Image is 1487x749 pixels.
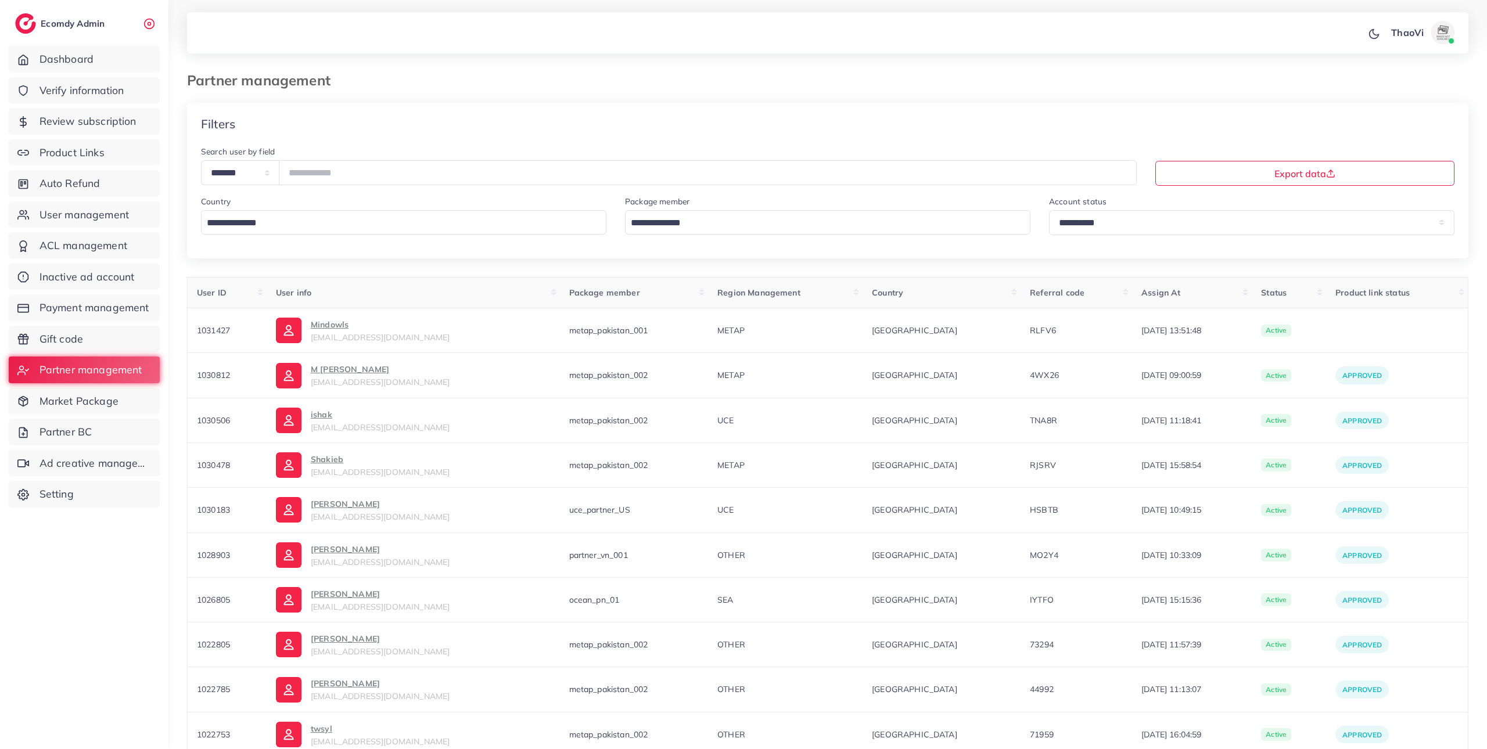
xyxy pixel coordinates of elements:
span: active [1261,414,1291,427]
span: UCE [717,415,734,426]
span: [DATE] 11:18:41 [1141,415,1242,426]
a: [PERSON_NAME][EMAIL_ADDRESS][DOMAIN_NAME] [276,497,551,523]
span: Ad creative management [39,456,151,471]
p: ThaoVi [1391,26,1424,39]
img: ic-user-info.36bf1079.svg [276,497,301,523]
a: logoEcomdy Admin [15,13,107,34]
p: [PERSON_NAME] [311,497,450,511]
span: [DATE] 15:58:54 [1141,459,1242,471]
span: [GEOGRAPHIC_DATA] [872,729,1011,740]
a: [PERSON_NAME][EMAIL_ADDRESS][DOMAIN_NAME] [276,587,551,613]
span: METAP [717,460,745,470]
img: ic-user-info.36bf1079.svg [276,542,301,568]
span: HSBTB [1030,505,1058,515]
span: Approved [1342,596,1382,604]
span: Partner management [39,362,142,377]
span: metap_pakistan_002 [569,684,648,694]
span: Setting [39,487,74,502]
span: ACL management [39,238,127,253]
span: active [1261,683,1291,696]
input: Search for option [627,214,1015,232]
img: ic-user-info.36bf1079.svg [276,363,301,388]
a: Partner BC [9,419,160,445]
a: Gift code [9,326,160,352]
p: M [PERSON_NAME] [311,362,450,376]
label: Account status [1049,196,1107,207]
img: ic-user-info.36bf1079.svg [276,677,301,703]
input: Search for option [203,214,591,232]
span: Approved [1342,640,1382,649]
span: 1026805 [197,595,230,605]
div: Search for option [625,210,1030,235]
img: ic-user-info.36bf1079.svg [276,408,301,433]
span: [GEOGRAPHIC_DATA] [872,683,1011,695]
a: Payment management [9,294,160,321]
span: active [1261,459,1291,471]
span: metap_pakistan_001 [569,325,648,336]
button: Export data [1155,161,1455,186]
span: [DATE] 09:00:59 [1141,369,1242,381]
span: Approved [1342,685,1382,694]
span: [EMAIL_ADDRESS][DOMAIN_NAME] [311,691,450,701]
a: Shakieb[EMAIL_ADDRESS][DOMAIN_NAME] [276,452,551,478]
span: 1030812 [197,370,230,380]
span: OTHER [717,684,745,694]
span: Inactive ad account [39,269,135,285]
h2: Ecomdy Admin [41,18,107,29]
a: User management [9,201,160,228]
a: [PERSON_NAME][EMAIL_ADDRESS][DOMAIN_NAME] [276,632,551,657]
a: Verify information [9,77,160,104]
span: RLFV6 [1030,325,1056,336]
span: Approved [1342,371,1382,380]
span: [EMAIL_ADDRESS][DOMAIN_NAME] [311,646,450,657]
span: Partner BC [39,424,92,440]
span: SEA [717,595,733,605]
span: [EMAIL_ADDRESS][DOMAIN_NAME] [311,602,450,612]
span: [GEOGRAPHIC_DATA] [872,504,1011,516]
div: Search for option [201,210,606,235]
span: [DATE] 10:33:09 [1141,549,1242,561]
a: Partner management [9,357,160,383]
a: twsyl[EMAIL_ADDRESS][DOMAIN_NAME] [276,722,551,747]
span: [DATE] 16:04:59 [1141,729,1242,740]
span: metap_pakistan_002 [569,729,648,740]
a: Inactive ad account [9,264,160,290]
a: Setting [9,481,160,507]
span: [GEOGRAPHIC_DATA] [872,459,1011,471]
span: Status [1261,287,1287,298]
span: METAP [717,370,745,380]
img: ic-user-info.36bf1079.svg [276,587,301,613]
span: Approved [1342,730,1382,739]
span: TNA8R [1030,415,1057,426]
span: [EMAIL_ADDRESS][DOMAIN_NAME] [311,422,450,433]
span: Referral code [1030,287,1084,298]
span: Export data [1274,169,1335,178]
p: [PERSON_NAME] [311,676,450,690]
span: 1030183 [197,505,230,515]
p: [PERSON_NAME] [311,632,450,646]
span: Approved [1342,461,1382,470]
img: avatar [1431,21,1454,44]
img: ic-user-info.36bf1079.svg [276,318,301,343]
span: [GEOGRAPHIC_DATA] [872,415,1011,426]
img: ic-user-info.36bf1079.svg [276,722,301,747]
span: 1022785 [197,684,230,694]
span: active [1261,549,1291,561]
span: 44992 [1030,684,1054,694]
img: ic-user-info.36bf1079.svg [276,452,301,478]
span: Package member [569,287,640,298]
span: [EMAIL_ADDRESS][DOMAIN_NAME] [311,332,450,343]
span: [DATE] 15:15:36 [1141,594,1242,606]
span: active [1261,728,1291,741]
span: Gift code [39,332,83,347]
h3: Partner management [187,72,340,89]
a: ishak[EMAIL_ADDRESS][DOMAIN_NAME] [276,408,551,433]
a: M [PERSON_NAME][EMAIL_ADDRESS][DOMAIN_NAME] [276,362,551,388]
a: Auto Refund [9,170,160,197]
span: [DATE] 10:49:15 [1141,504,1242,516]
span: 1030478 [197,460,230,470]
span: metap_pakistan_002 [569,460,648,470]
label: Search user by field [201,146,275,157]
a: [PERSON_NAME][EMAIL_ADDRESS][DOMAIN_NAME] [276,676,551,702]
span: MO2Y4 [1030,550,1058,560]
